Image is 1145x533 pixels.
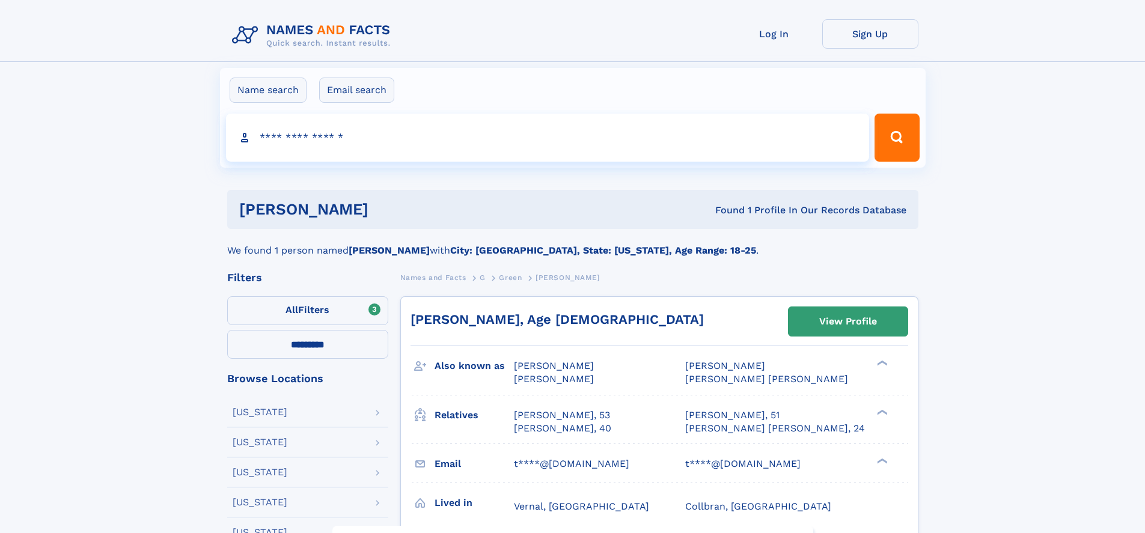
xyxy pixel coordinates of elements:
[226,114,870,162] input: search input
[435,454,514,474] h3: Email
[789,307,908,336] a: View Profile
[499,270,522,285] a: Green
[400,270,466,285] a: Names and Facts
[514,422,611,435] a: [PERSON_NAME], 40
[685,373,848,385] span: [PERSON_NAME] [PERSON_NAME]
[685,422,865,435] a: [PERSON_NAME] [PERSON_NAME], 24
[349,245,430,256] b: [PERSON_NAME]
[499,273,522,282] span: Green
[227,229,918,258] div: We found 1 person named with .
[435,493,514,513] h3: Lived in
[514,360,594,371] span: [PERSON_NAME]
[230,78,307,103] label: Name search
[514,409,610,422] a: [PERSON_NAME], 53
[480,270,486,285] a: G
[227,373,388,384] div: Browse Locations
[233,437,287,447] div: [US_STATE]
[227,296,388,325] label: Filters
[542,204,906,217] div: Found 1 Profile In Our Records Database
[435,356,514,376] h3: Also known as
[874,457,888,464] div: ❯
[874,408,888,416] div: ❯
[285,304,298,315] span: All
[874,359,888,367] div: ❯
[435,405,514,425] h3: Relatives
[233,407,287,417] div: [US_STATE]
[480,273,486,282] span: G
[319,78,394,103] label: Email search
[685,409,780,422] a: [PERSON_NAME], 51
[411,312,704,327] a: [PERSON_NAME], Age [DEMOGRAPHIC_DATA]
[822,19,918,49] a: Sign Up
[685,501,831,512] span: Collbran, [GEOGRAPHIC_DATA]
[875,114,919,162] button: Search Button
[233,498,287,507] div: [US_STATE]
[819,308,877,335] div: View Profile
[239,202,542,217] h1: [PERSON_NAME]
[514,373,594,385] span: [PERSON_NAME]
[233,468,287,477] div: [US_STATE]
[726,19,822,49] a: Log In
[514,501,649,512] span: Vernal, [GEOGRAPHIC_DATA]
[536,273,600,282] span: [PERSON_NAME]
[450,245,756,256] b: City: [GEOGRAPHIC_DATA], State: [US_STATE], Age Range: 18-25
[227,272,388,283] div: Filters
[227,19,400,52] img: Logo Names and Facts
[685,360,765,371] span: [PERSON_NAME]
